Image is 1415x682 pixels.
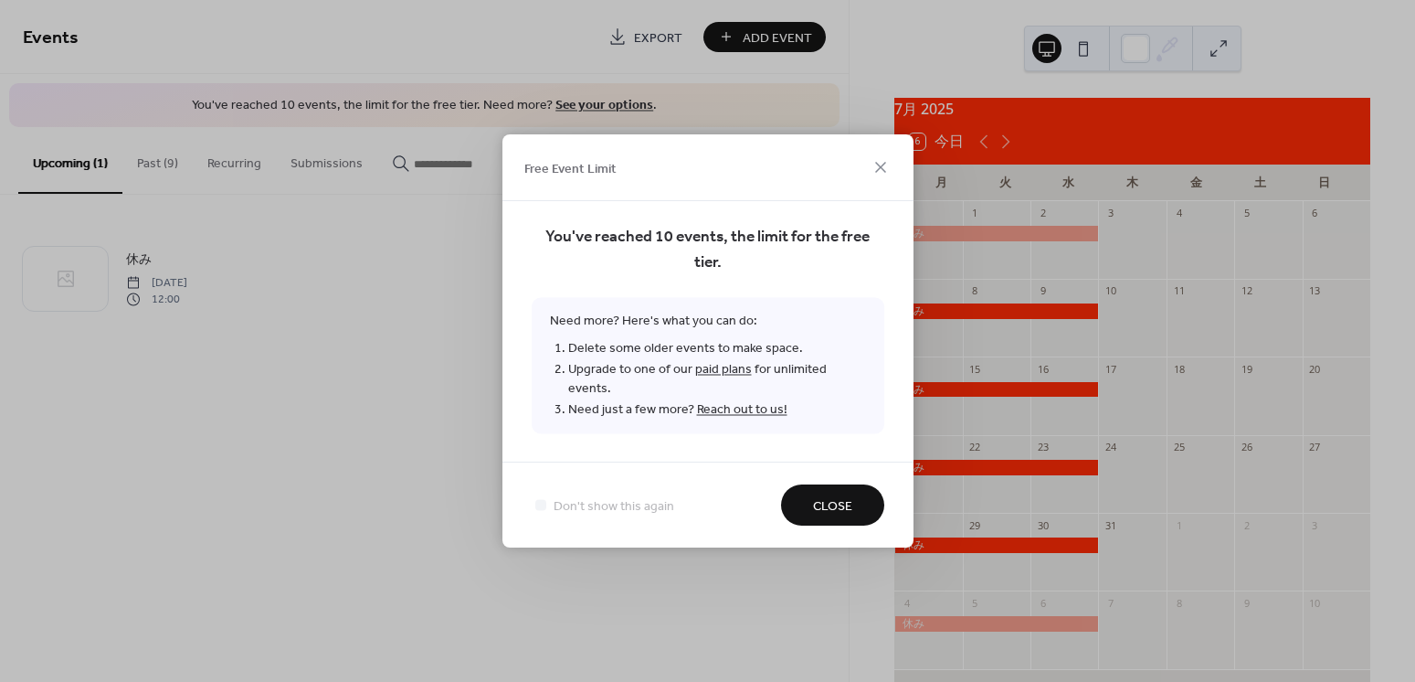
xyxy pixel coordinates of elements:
[524,159,617,178] span: Free Event Limit
[813,497,852,517] span: Close
[568,400,866,421] li: Need just a few more?
[532,225,884,276] span: You've reached 10 events, the limit for the free tier.
[532,298,884,434] span: Need more? Here's what you can do:
[781,485,884,526] button: Close
[697,398,787,422] a: Reach out to us!
[554,497,674,517] span: Don't show this again
[568,359,866,400] li: Upgrade to one of our for unlimited events.
[568,338,866,359] li: Delete some older events to make space.
[695,357,752,382] a: paid plans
